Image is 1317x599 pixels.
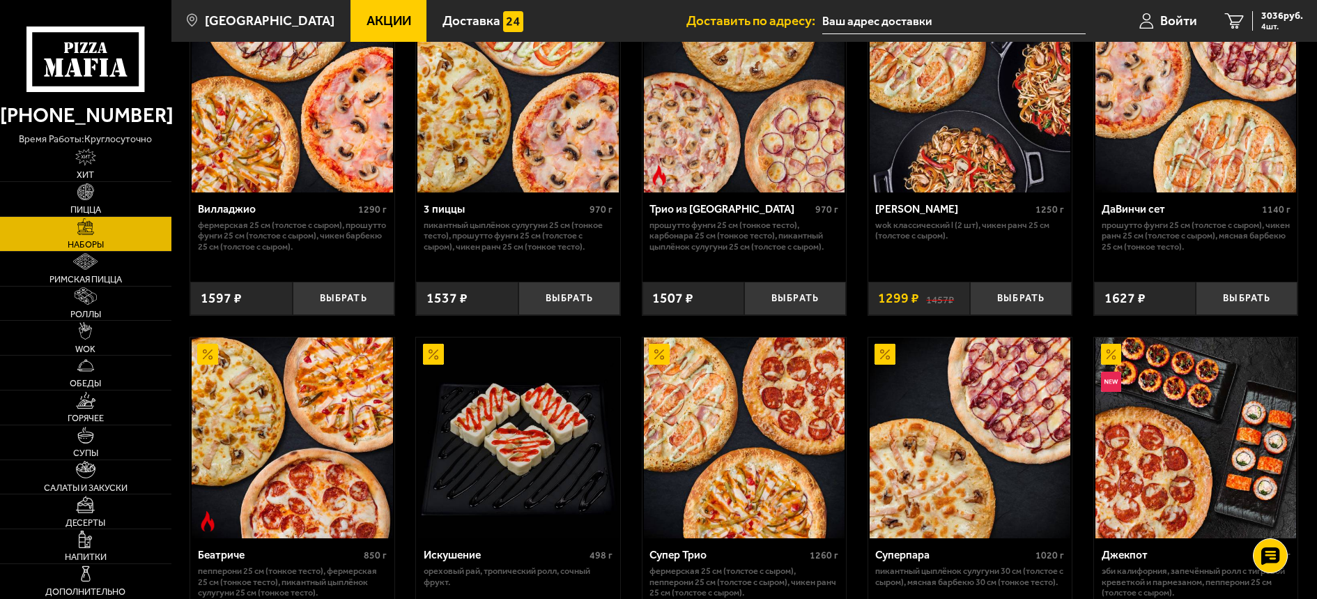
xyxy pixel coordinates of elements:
span: 1250 г [1035,204,1064,215]
img: 15daf4d41897b9f0e9f617042186c801.svg [503,11,524,32]
span: Наборы [68,241,104,250]
img: Искушение [417,338,618,538]
div: Трио из [GEOGRAPHIC_DATA] [649,203,812,216]
button: Выбрать [293,282,394,315]
p: Пепперони 25 см (тонкое тесто), Фермерская 25 см (тонкое тесто), Пикантный цыплёнок сулугуни 25 с... [198,566,387,598]
span: 1290 г [358,204,387,215]
span: Салаты и закуски [44,484,128,493]
a: АкционныйСуперпара [868,338,1072,538]
div: Беатриче [198,549,360,562]
span: 850 г [364,549,387,561]
p: Прошутто Фунги 25 см (толстое с сыром), Чикен Ранч 25 см (толстое с сыром), Мясная Барбекю 25 см ... [1102,220,1291,252]
span: Напитки [65,553,107,562]
span: Десерты [66,519,105,528]
div: Искушение [424,549,586,562]
button: Выбрать [518,282,620,315]
span: 498 г [590,549,613,561]
p: Wok классический L (2 шт), Чикен Ранч 25 см (толстое с сыром). [875,220,1064,242]
div: Суперпара [875,549,1032,562]
img: Акционный [197,344,218,365]
img: Острое блюдо [197,511,218,532]
img: Джекпот [1095,338,1296,538]
span: 1507 ₽ [652,291,693,305]
span: 1537 ₽ [426,291,468,305]
p: Пикантный цыплёнок сулугуни 25 см (тонкое тесто), Прошутто Фунги 25 см (толстое с сыром), Чикен Р... [424,220,613,252]
span: Войти [1160,15,1197,28]
a: АкционныйИскушение [416,338,620,538]
input: Ваш адрес доставки [822,8,1086,34]
p: Пикантный цыплёнок сулугуни 30 см (толстое с сыром), Мясная Барбекю 30 см (тонкое тесто). [875,566,1064,588]
span: Супы [73,449,98,458]
button: Выбрать [744,282,846,315]
img: Острое блюдо [649,165,670,186]
span: 1260 г [810,549,838,561]
span: 1020 г [1035,549,1064,561]
span: Обеды [70,379,101,388]
span: 3036 руб. [1261,11,1303,21]
p: Прошутто Фунги 25 см (тонкое тесто), Карбонара 25 см (тонкое тесто), Пикантный цыплёнок сулугуни ... [649,220,838,252]
span: 970 г [815,204,838,215]
span: Акции [367,15,411,28]
a: АкционныйСупер Трио [642,338,847,538]
span: 1299 ₽ [878,291,919,305]
span: Хит [77,171,94,180]
button: Выбрать [970,282,1072,315]
span: Дополнительно [45,588,125,597]
p: Ореховый рай, Тропический ролл, Сочный фрукт. [424,566,613,588]
img: Новинка [1101,372,1122,393]
span: Доставить по адресу: [686,15,822,28]
img: Акционный [649,344,670,365]
div: [PERSON_NAME] [875,203,1032,216]
span: Доставка [442,15,500,28]
div: Джекпот [1102,549,1264,562]
img: Суперпара [870,338,1070,538]
span: Горячее [68,414,104,423]
span: [GEOGRAPHIC_DATA] [205,15,334,28]
span: WOK [75,345,95,354]
div: Вилладжио [198,203,355,216]
s: 1457 ₽ [926,291,954,305]
p: Эби Калифорния, Запечённый ролл с тигровой креветкой и пармезаном, Пепперони 25 см (толстое с сыр... [1102,566,1291,598]
img: Акционный [1101,344,1122,365]
span: 1140 г [1262,204,1291,215]
a: АкционныйНовинкаДжекпот [1094,338,1298,538]
div: ДаВинчи сет [1102,203,1258,216]
div: 3 пиццы [424,203,586,216]
span: 1597 ₽ [201,291,242,305]
a: АкционныйОстрое блюдоБеатриче [190,338,394,538]
button: Выбрать [1196,282,1297,315]
p: Фермерская 25 см (толстое с сыром), Пепперони 25 см (толстое с сыром), Чикен Ранч 25 см (толстое ... [649,566,838,598]
p: Фермерская 25 см (толстое с сыром), Прошутто Фунги 25 см (толстое с сыром), Чикен Барбекю 25 см (... [198,220,387,252]
img: Супер Трио [644,338,845,538]
span: 1627 ₽ [1104,291,1146,305]
span: 970 г [590,204,613,215]
span: Римская пицца [49,275,122,285]
span: Пицца [70,206,101,215]
img: Беатриче [192,338,392,538]
img: Акционный [423,344,444,365]
img: Акционный [875,344,895,365]
div: Супер Трио [649,549,806,562]
span: Роллы [70,310,101,319]
span: 4 шт. [1261,22,1303,31]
